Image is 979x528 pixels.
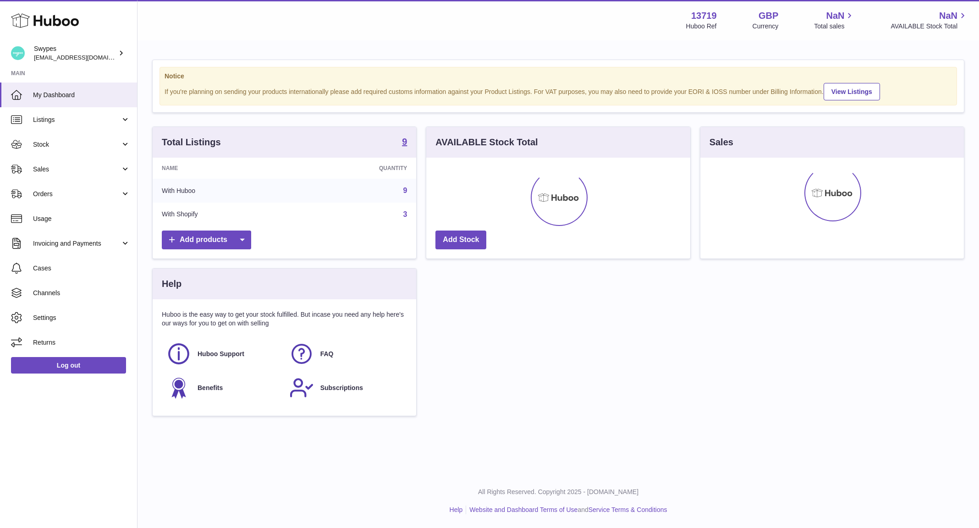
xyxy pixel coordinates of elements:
a: 3 [403,210,407,218]
a: Huboo Support [166,341,280,366]
strong: GBP [759,10,778,22]
span: Huboo Support [198,350,244,358]
a: Service Terms & Conditions [588,506,667,513]
span: Stock [33,140,121,149]
img: hello@swypes.co.uk [11,46,25,60]
h3: Sales [709,136,733,148]
span: Usage [33,214,130,223]
a: Benefits [166,375,280,400]
th: Quantity [295,158,416,179]
td: With Huboo [153,179,295,203]
div: If you're planning on sending your products internationally please add required customs informati... [165,82,952,100]
div: Huboo Ref [686,22,717,31]
span: Settings [33,313,130,322]
h3: AVAILABLE Stock Total [435,136,538,148]
div: Swypes [34,44,116,62]
span: Orders [33,190,121,198]
a: Log out [11,357,126,374]
span: Total sales [814,22,855,31]
a: Website and Dashboard Terms of Use [469,506,577,513]
h3: Total Listings [162,136,221,148]
span: Cases [33,264,130,273]
a: NaN Total sales [814,10,855,31]
span: Benefits [198,384,223,392]
p: Huboo is the easy way to get your stock fulfilled. But incase you need any help here's our ways f... [162,310,407,328]
li: and [466,506,667,514]
a: Subscriptions [289,375,403,400]
span: NaN [939,10,957,22]
span: AVAILABLE Stock Total [891,22,968,31]
a: View Listings [824,83,880,100]
div: Currency [753,22,779,31]
a: 9 [403,187,407,194]
span: FAQ [320,350,334,358]
td: With Shopify [153,203,295,226]
span: [EMAIL_ADDRESS][DOMAIN_NAME] [34,54,135,61]
span: NaN [826,10,844,22]
a: FAQ [289,341,403,366]
span: Returns [33,338,130,347]
span: Listings [33,115,121,124]
a: NaN AVAILABLE Stock Total [891,10,968,31]
a: Help [450,506,463,513]
a: Add Stock [435,231,486,249]
p: All Rights Reserved. Copyright 2025 - [DOMAIN_NAME] [145,488,972,496]
strong: Notice [165,72,952,81]
span: My Dashboard [33,91,130,99]
a: 9 [402,137,407,148]
a: Add products [162,231,251,249]
strong: 13719 [691,10,717,22]
strong: 9 [402,137,407,146]
span: Channels [33,289,130,297]
span: Sales [33,165,121,174]
span: Subscriptions [320,384,363,392]
th: Name [153,158,295,179]
span: Invoicing and Payments [33,239,121,248]
h3: Help [162,278,181,290]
